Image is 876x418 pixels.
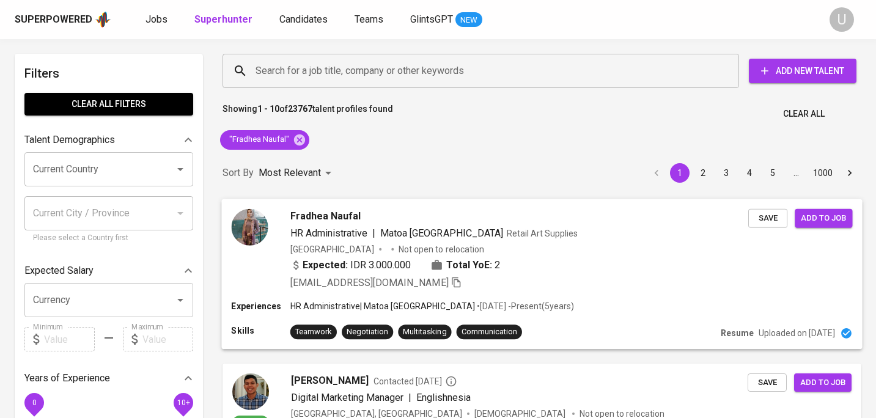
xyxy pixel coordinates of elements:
[749,59,856,83] button: Add New Talent
[355,13,383,25] span: Teams
[754,211,781,225] span: Save
[740,163,759,183] button: Go to page 4
[763,163,782,183] button: Go to page 5
[172,291,189,309] button: Open
[290,300,475,312] p: HR Administrative | Matoa [GEOGRAPHIC_DATA]
[24,133,115,147] p: Talent Demographics
[177,398,190,407] span: 10+
[445,375,457,387] svg: By Batam recruiter
[795,208,852,227] button: Add to job
[223,166,254,180] p: Sort By
[410,12,482,28] a: GlintsGPT NEW
[231,324,290,337] p: Skills
[794,373,852,392] button: Add to job
[372,226,375,240] span: |
[380,227,503,238] span: Matoa [GEOGRAPHIC_DATA]
[24,366,193,391] div: Years of Experience
[295,326,332,337] div: Teamwork
[142,327,193,351] input: Value
[408,391,411,405] span: |
[194,13,252,25] b: Superhunter
[279,12,330,28] a: Candidates
[786,167,806,179] div: …
[24,64,193,83] h6: Filters
[259,162,336,185] div: Most Relevant
[95,10,111,29] img: app logo
[24,263,94,278] p: Expected Salary
[220,130,309,150] div: "Fradhea Naufal"
[15,10,111,29] a: Superpoweredapp logo
[475,300,574,312] p: • [DATE] - Present ( 5 years )
[303,257,348,272] b: Expected:
[374,375,457,387] span: Contacted [DATE]
[44,327,95,351] input: Value
[231,300,290,312] p: Experiences
[232,373,269,410] img: 1d3e738b14e7fecfe1e572fa538a14a6.jpg
[410,13,453,25] span: GlintsGPT
[291,373,369,388] span: [PERSON_NAME]
[24,93,193,116] button: Clear All filters
[507,228,578,238] span: Retail Art Supplies
[223,103,393,125] p: Showing of talent profiles found
[355,12,386,28] a: Teams
[223,199,861,349] a: Fradhea NaufalHR Administrative|Matoa [GEOGRAPHIC_DATA]Retail Art Supplies[GEOGRAPHIC_DATA]Not op...
[290,257,411,272] div: IDR 3.000.000
[257,104,279,114] b: 1 - 10
[800,376,845,390] span: Add to job
[416,392,471,403] span: Englishnesia
[809,163,836,183] button: Go to page 1000
[288,104,312,114] b: 23767
[778,103,830,125] button: Clear All
[446,257,492,272] b: Total YoE:
[290,277,449,288] span: [EMAIL_ADDRESS][DOMAIN_NAME]
[291,392,403,403] span: Digital Marketing Manager
[15,13,92,27] div: Superpowered
[172,161,189,178] button: Open
[145,12,170,28] a: Jobs
[34,97,183,112] span: Clear All filters
[840,163,859,183] button: Go to next page
[231,208,268,245] img: dd04d088e2e767bcb356341775dda455.png
[716,163,736,183] button: Go to page 3
[670,163,690,183] button: page 1
[399,243,484,255] p: Not open to relocation
[721,327,754,339] p: Resume
[462,326,517,337] div: Communication
[645,163,861,183] nav: pagination navigation
[347,326,388,337] div: Negotiation
[24,128,193,152] div: Talent Demographics
[748,208,787,227] button: Save
[455,14,482,26] span: NEW
[759,64,847,79] span: Add New Talent
[290,208,361,223] span: Fradhea Naufal
[24,371,110,386] p: Years of Experience
[220,134,296,145] span: "Fradhea Naufal"
[194,12,255,28] a: Superhunter
[754,376,781,390] span: Save
[403,326,446,337] div: Multitasking
[279,13,328,25] span: Candidates
[748,373,787,392] button: Save
[830,7,854,32] div: U
[759,327,835,339] p: Uploaded on [DATE]
[801,211,846,225] span: Add to job
[290,243,374,255] div: [GEOGRAPHIC_DATA]
[495,257,500,272] span: 2
[33,232,185,244] p: Please select a Country first
[783,106,825,122] span: Clear All
[32,398,36,407] span: 0
[693,163,713,183] button: Go to page 2
[145,13,167,25] span: Jobs
[259,166,321,180] p: Most Relevant
[24,258,193,283] div: Expected Salary
[290,227,367,238] span: HR Administrative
